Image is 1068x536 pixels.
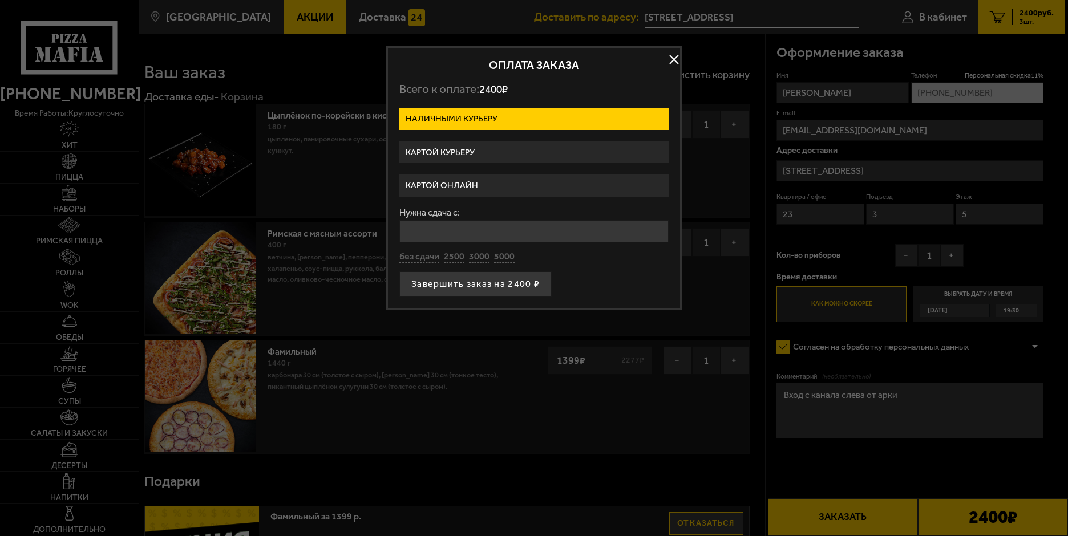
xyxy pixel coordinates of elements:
label: Картой курьеру [399,141,669,164]
span: 2400 ₽ [479,83,508,96]
button: 2500 [444,251,464,263]
button: 5000 [494,251,515,263]
label: Картой онлайн [399,174,669,197]
label: Нужна сдача с: [399,208,669,217]
button: без сдачи [399,251,439,263]
button: 3000 [469,251,489,263]
button: Завершить заказ на 2400 ₽ [399,271,552,297]
h2: Оплата заказа [399,59,669,71]
label: Наличными курьеру [399,108,669,130]
p: Всего к оплате: [399,82,669,96]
